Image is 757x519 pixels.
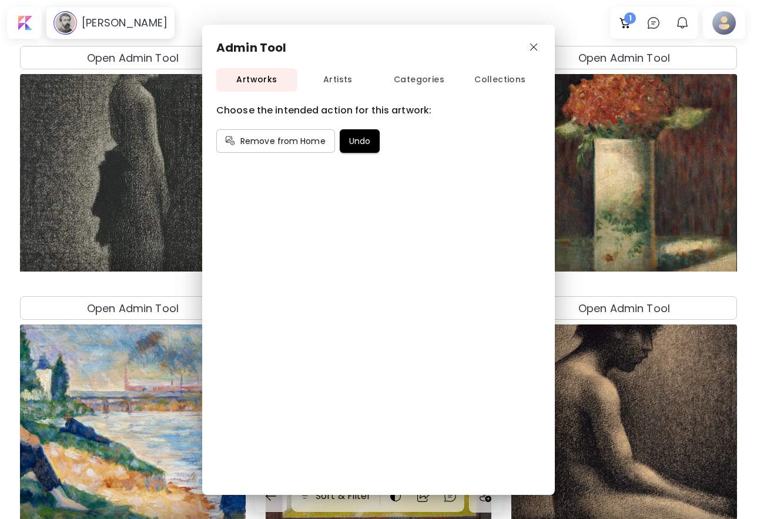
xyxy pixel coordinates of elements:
[226,136,236,146] img: removeIcon
[349,136,370,146] h4: Undo
[460,72,541,87] span: Collections
[297,72,378,87] span: Artists
[216,103,541,118] h4: Choose the intended action for this artwork:
[216,39,287,56] h6: Admin Tool
[340,129,380,153] button: Undo
[530,43,538,51] img: exitIcon
[216,129,335,153] button: removeIconRemove from Home
[216,72,297,87] span: Artworks
[527,41,541,54] button: exitIcon
[240,136,326,146] h4: Remove from Home
[378,72,460,87] span: Categories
